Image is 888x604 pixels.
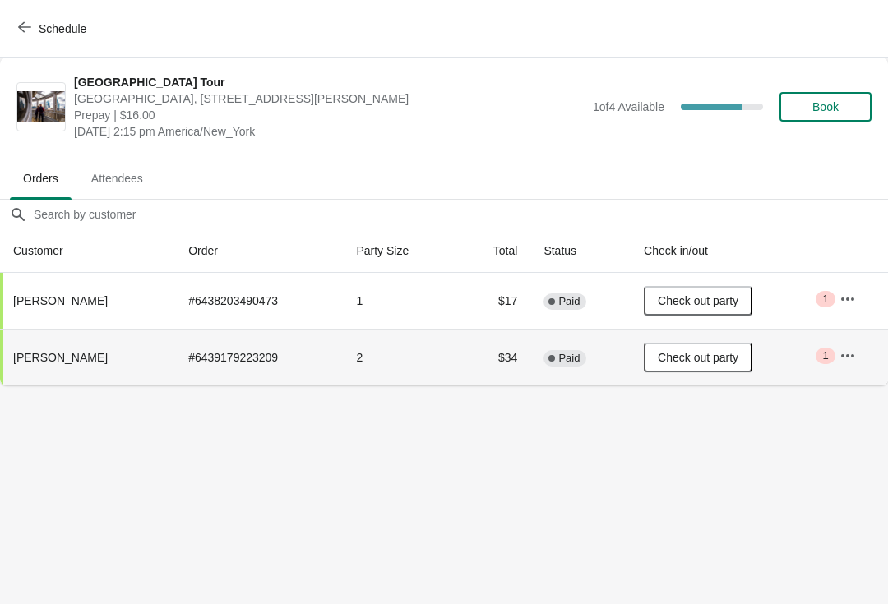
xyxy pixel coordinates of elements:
td: $17 [457,273,530,329]
span: [PERSON_NAME] [13,351,108,364]
span: Prepay | $16.00 [74,107,585,123]
input: Search by customer [33,200,888,229]
th: Status [530,229,631,273]
button: Schedule [8,14,99,44]
span: [PERSON_NAME] [13,294,108,307]
span: Check out party [658,351,738,364]
span: Attendees [78,164,156,193]
span: Orders [10,164,72,193]
td: 2 [343,329,457,385]
td: $34 [457,329,530,385]
th: Check in/out [631,229,826,273]
td: 1 [343,273,457,329]
span: Book [812,100,839,113]
span: Schedule [39,22,86,35]
span: [GEOGRAPHIC_DATA], [STREET_ADDRESS][PERSON_NAME] [74,90,585,107]
span: [DATE] 2:15 pm America/New_York [74,123,585,140]
span: Paid [558,352,580,365]
button: Book [779,92,872,122]
td: # 6439179223209 [175,329,343,385]
span: Paid [558,295,580,308]
td: # 6438203490473 [175,273,343,329]
img: City Hall Tower Tour [17,91,65,123]
th: Order [175,229,343,273]
span: [GEOGRAPHIC_DATA] Tour [74,74,585,90]
button: Check out party [644,343,752,372]
button: Check out party [644,286,752,316]
th: Party Size [343,229,457,273]
span: 1 [822,293,828,306]
span: 1 of 4 Available [593,100,664,113]
span: Check out party [658,294,738,307]
span: 1 [822,349,828,362]
th: Total [457,229,530,273]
